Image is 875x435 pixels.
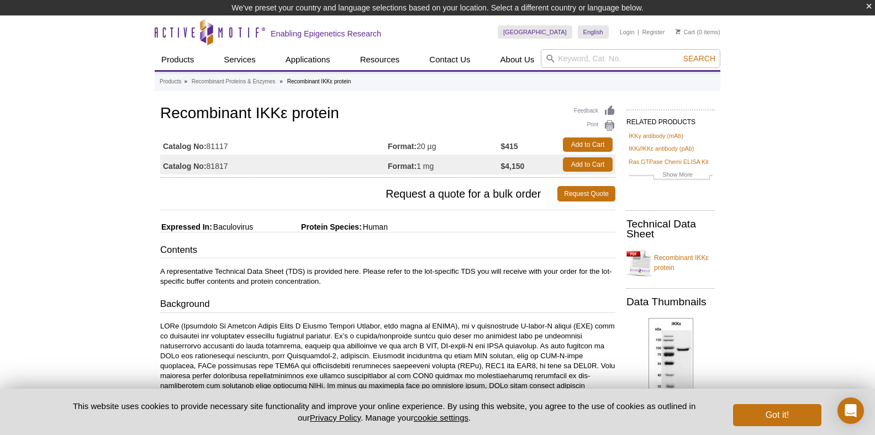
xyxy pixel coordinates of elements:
a: Login [620,28,635,36]
a: Contact Us [423,49,477,70]
span: Request a quote for a bulk order [160,186,557,201]
h3: Contents [160,243,615,259]
a: IKKγ antibody (mAb) [629,131,683,141]
li: » [280,78,283,84]
h2: Technical Data Sheet [626,219,715,239]
span: Protein Species: [255,222,362,231]
a: Ras GTPase Chemi ELISA Kit [629,157,709,167]
td: 81117 [160,135,388,155]
li: Recombinant IKKε protein [287,78,351,84]
h2: Enabling Epigenetics Research [271,29,381,39]
a: Feedback [574,105,615,117]
li: | [637,25,639,39]
a: Register [642,28,665,36]
a: Services [217,49,262,70]
li: » [184,78,187,84]
a: Show More [629,169,713,182]
li: (0 items) [676,25,720,39]
a: Products [155,49,201,70]
a: Resources [354,49,407,70]
a: English [578,25,609,39]
p: A representative Technical Data Sheet (TDS) is provided here. Please refer to the lot-specific TD... [160,267,615,287]
h2: RELATED PRODUCTS [626,109,715,129]
button: cookie settings [414,413,468,422]
a: Recombinant IKKε protein [626,246,715,279]
strong: Catalog No: [163,161,207,171]
img: Your Cart [676,29,681,34]
a: Add to Cart [563,137,613,152]
a: IKKi/IKKε antibody (pAb) [629,144,694,153]
div: Open Intercom Messenger [837,397,864,424]
a: About Us [494,49,541,70]
strong: Format: [388,161,417,171]
h1: Recombinant IKKε protein [160,105,615,124]
a: Print [574,120,615,132]
input: Keyword, Cat. No. [541,49,720,68]
a: Add to Cart [563,157,613,172]
a: Recombinant Proteins & Enzymes [192,77,276,87]
td: 20 µg [388,135,501,155]
a: [GEOGRAPHIC_DATA] [498,25,572,39]
span: Human [362,222,388,231]
a: Request Quote [557,186,615,201]
strong: Format: [388,141,417,151]
a: Products [160,77,181,87]
strong: $415 [501,141,518,151]
td: 1 mg [388,155,501,174]
h3: Background [160,298,615,313]
span: Expressed In: [160,222,212,231]
a: Cart [676,28,695,36]
a: Privacy Policy [310,413,361,422]
td: 81817 [160,155,388,174]
strong: Catalog No: [163,141,207,151]
button: Got it! [733,404,821,426]
p: This website uses cookies to provide necessary site functionality and improve your online experie... [54,400,715,423]
img: Recombinant IKKε protein [649,318,693,404]
strong: $4,150 [501,161,525,171]
a: Applications [279,49,337,70]
h2: Data Thumbnails [626,297,715,307]
button: Search [680,54,719,63]
span: Baculovirus [212,222,253,231]
span: Search [683,54,715,63]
